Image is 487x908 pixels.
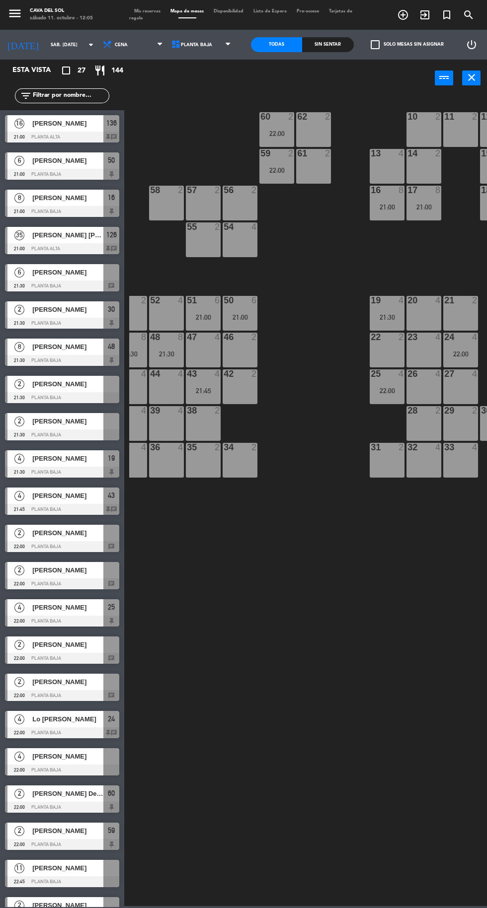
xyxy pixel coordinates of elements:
span: 126 [106,229,117,241]
span: 19 [108,452,115,464]
span: [PERSON_NAME] [32,639,103,650]
div: 2 [215,222,221,231]
span: 60 [108,787,115,799]
div: 21:30 [370,314,405,321]
div: 4 [399,149,405,158]
div: 22:00 [370,387,405,394]
span: 43 [108,489,115,501]
div: 4 [399,369,405,378]
div: 56 [224,186,224,195]
div: sábado 11. octubre - 12:05 [30,15,93,22]
div: 2 [435,149,441,158]
span: 16 [14,119,24,129]
span: [PERSON_NAME] [32,453,103,464]
div: 28 [407,406,408,415]
div: 2 [215,186,221,195]
span: 8 [14,193,24,203]
div: 4 [435,333,441,342]
div: 2 [435,406,441,415]
div: 2 [178,186,184,195]
div: Cava del Sol [30,7,93,15]
div: Todas [251,37,302,52]
span: [PERSON_NAME] Del [PERSON_NAME] [32,788,103,799]
span: [PERSON_NAME] [32,863,103,873]
span: [PERSON_NAME] [32,677,103,687]
div: 2 [251,333,257,342]
span: 2 [14,417,24,426]
span: 2 [14,528,24,538]
span: Planta Baja [181,42,212,48]
span: 144 [111,65,123,76]
span: 2 [14,305,24,315]
div: 4 [141,443,147,452]
div: 4 [435,443,441,452]
i: arrow_drop_down [85,39,97,51]
div: 17 [407,186,408,195]
div: 2 [399,333,405,342]
div: 2 [325,112,331,121]
span: [PERSON_NAME] [32,490,103,501]
span: [PERSON_NAME] [32,528,103,538]
span: Lista de Espera [248,9,292,13]
span: [PERSON_NAME] [32,379,103,389]
div: 8 [435,186,441,195]
span: 2 [14,565,24,575]
span: 16 [108,192,115,204]
div: 21:00 [406,204,441,210]
i: restaurant [94,65,106,76]
div: 4 [178,406,184,415]
div: 8 [178,333,184,342]
div: 26 [407,369,408,378]
span: [PERSON_NAME] [32,565,103,575]
span: 11 [14,863,24,873]
span: [PERSON_NAME] [32,602,103,613]
span: 48 [108,341,115,352]
div: 4 [435,369,441,378]
div: 2 [288,112,294,121]
div: 4 [251,222,257,231]
div: 2 [251,443,257,452]
div: 4 [178,369,184,378]
span: 4 [14,454,24,464]
div: 46 [224,333,224,342]
span: 4 [14,714,24,724]
span: 4 [14,491,24,501]
div: 22:00 [259,130,294,137]
div: 16 [371,186,371,195]
div: 25 [371,369,371,378]
span: Pre-acceso [292,9,324,13]
div: 2 [472,296,478,305]
div: 22:00 [259,167,294,174]
div: 21:00 [370,204,405,210]
div: 14 [407,149,408,158]
span: [PERSON_NAME] [32,416,103,426]
div: 2 [251,186,257,195]
div: 21:00 [186,314,221,321]
div: 2 [251,369,257,378]
div: 13 [371,149,371,158]
span: [PERSON_NAME] [32,118,103,129]
div: 34 [224,443,224,452]
i: search [463,9,475,21]
div: 2 [399,443,405,452]
i: menu [7,6,22,21]
div: 31 [371,443,371,452]
span: 2 [14,826,24,836]
span: 25 [108,601,115,613]
span: 4 [14,603,24,613]
span: 4 [14,752,24,762]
